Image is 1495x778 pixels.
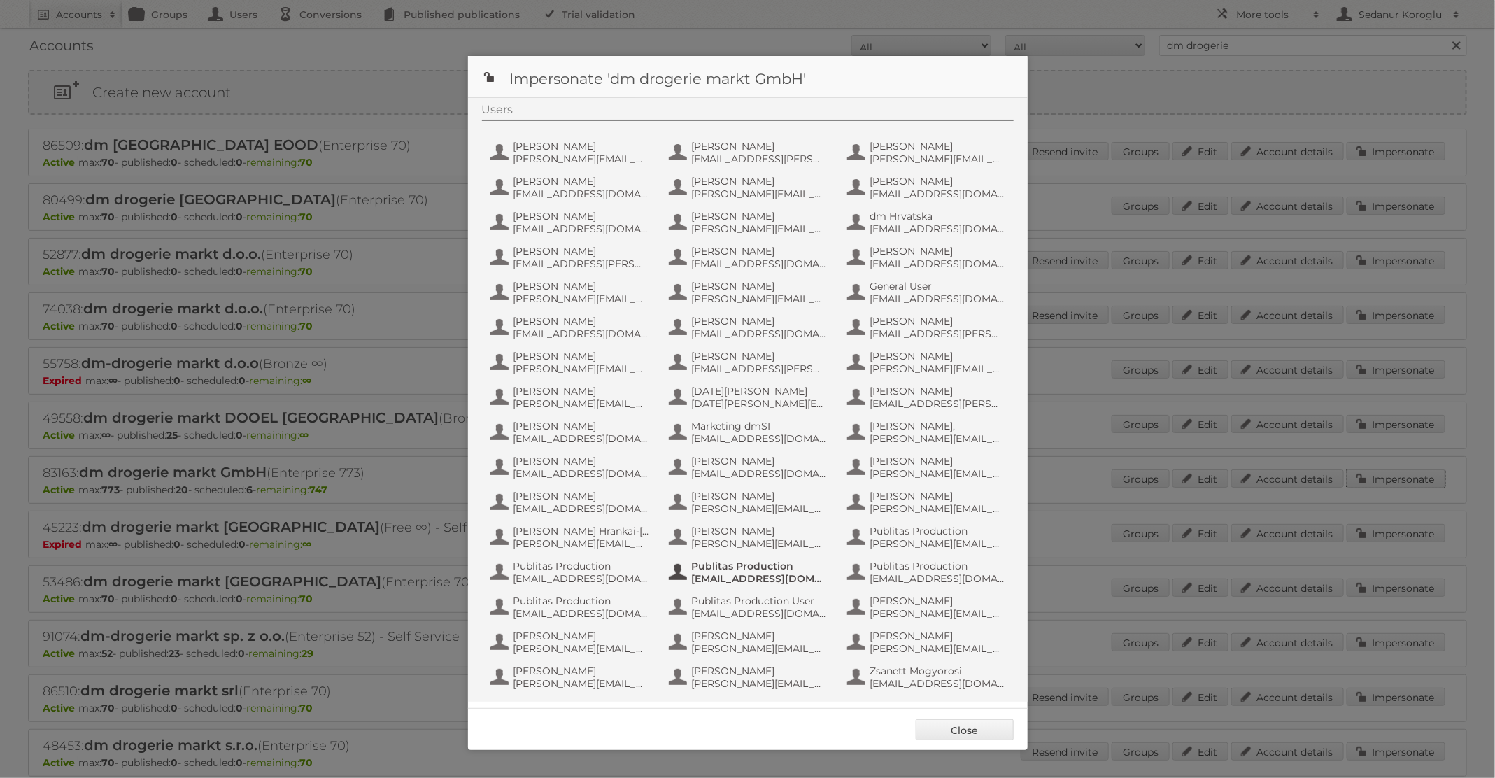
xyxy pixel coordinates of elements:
[513,642,649,655] span: [PERSON_NAME][EMAIL_ADDRESS][PERSON_NAME][DOMAIN_NAME]
[513,630,649,642] span: [PERSON_NAME]
[513,140,649,153] span: [PERSON_NAME]
[870,315,1006,327] span: [PERSON_NAME]
[489,418,653,446] button: [PERSON_NAME] [EMAIL_ADDRESS][DOMAIN_NAME]
[692,153,828,165] span: [EMAIL_ADDRESS][PERSON_NAME][DOMAIN_NAME]
[870,385,1006,397] span: [PERSON_NAME]
[692,630,828,642] span: [PERSON_NAME]
[489,208,653,236] button: [PERSON_NAME] [EMAIL_ADDRESS][DOMAIN_NAME]
[489,488,653,516] button: [PERSON_NAME] [EMAIL_ADDRESS][DOMAIN_NAME]
[513,350,649,362] span: [PERSON_NAME]
[870,642,1006,655] span: [PERSON_NAME][EMAIL_ADDRESS][DOMAIN_NAME]
[846,663,1010,691] button: Zsanett Mogyorosi [EMAIL_ADDRESS][DOMAIN_NAME]
[846,348,1010,376] button: [PERSON_NAME] [PERSON_NAME][EMAIL_ADDRESS][PERSON_NAME][DOMAIN_NAME]
[513,257,649,270] span: [EMAIL_ADDRESS][PERSON_NAME][DOMAIN_NAME]
[846,628,1010,656] button: [PERSON_NAME] [PERSON_NAME][EMAIL_ADDRESS][DOMAIN_NAME]
[513,572,649,585] span: [EMAIL_ADDRESS][DOMAIN_NAME]
[846,488,1010,516] button: [PERSON_NAME] [PERSON_NAME][EMAIL_ADDRESS][PERSON_NAME][DOMAIN_NAME]
[870,607,1006,620] span: [PERSON_NAME][EMAIL_ADDRESS][DOMAIN_NAME]
[692,257,828,270] span: [EMAIL_ADDRESS][DOMAIN_NAME]
[692,525,828,537] span: [PERSON_NAME]
[692,467,828,480] span: [EMAIL_ADDRESS][DOMAIN_NAME]
[513,490,649,502] span: [PERSON_NAME]
[489,628,653,656] button: [PERSON_NAME] [PERSON_NAME][EMAIL_ADDRESS][PERSON_NAME][DOMAIN_NAME]
[513,432,649,445] span: [EMAIL_ADDRESS][DOMAIN_NAME]
[513,385,649,397] span: [PERSON_NAME]
[513,502,649,515] span: [EMAIL_ADDRESS][DOMAIN_NAME]
[513,210,649,222] span: [PERSON_NAME]
[870,245,1006,257] span: [PERSON_NAME]
[692,642,828,655] span: [PERSON_NAME][EMAIL_ADDRESS][DOMAIN_NAME]
[870,502,1006,515] span: [PERSON_NAME][EMAIL_ADDRESS][PERSON_NAME][DOMAIN_NAME]
[489,663,653,691] button: [PERSON_NAME] [PERSON_NAME][EMAIL_ADDRESS][DOMAIN_NAME]
[513,222,649,235] span: [EMAIL_ADDRESS][DOMAIN_NAME]
[846,383,1010,411] button: [PERSON_NAME] [EMAIL_ADDRESS][PERSON_NAME][DOMAIN_NAME]
[667,278,832,306] button: [PERSON_NAME] [PERSON_NAME][EMAIL_ADDRESS][DOMAIN_NAME]
[667,383,832,411] button: [DATE][PERSON_NAME] [DATE][PERSON_NAME][EMAIL_ADDRESS][DOMAIN_NAME]
[870,490,1006,502] span: [PERSON_NAME]
[513,525,649,537] span: [PERSON_NAME] Hrankai-[PERSON_NAME]
[692,175,828,188] span: [PERSON_NAME]
[489,523,653,551] button: [PERSON_NAME] Hrankai-[PERSON_NAME] [PERSON_NAME][EMAIL_ADDRESS][DOMAIN_NAME]
[870,630,1006,642] span: [PERSON_NAME]
[489,383,653,411] button: [PERSON_NAME] [PERSON_NAME][EMAIL_ADDRESS][DOMAIN_NAME]
[489,139,653,167] button: [PERSON_NAME] [PERSON_NAME][EMAIL_ADDRESS][DOMAIN_NAME]
[513,455,649,467] span: [PERSON_NAME]
[692,490,828,502] span: [PERSON_NAME]
[513,292,649,305] span: [PERSON_NAME][EMAIL_ADDRESS][DOMAIN_NAME]
[846,208,1010,236] button: dm Hrvatska [EMAIL_ADDRESS][DOMAIN_NAME]
[667,558,832,586] button: Publitas Production [EMAIL_ADDRESS][DOMAIN_NAME]
[489,313,653,341] button: [PERSON_NAME] [EMAIL_ADDRESS][DOMAIN_NAME]
[846,278,1010,306] button: General User [EMAIL_ADDRESS][DOMAIN_NAME]
[870,420,1006,432] span: [PERSON_NAME],
[870,222,1006,235] span: [EMAIL_ADDRESS][DOMAIN_NAME]
[692,665,828,677] span: [PERSON_NAME]
[870,525,1006,537] span: Publitas Production
[489,593,653,621] button: Publitas Production [EMAIL_ADDRESS][DOMAIN_NAME]
[692,292,828,305] span: [PERSON_NAME][EMAIL_ADDRESS][DOMAIN_NAME]
[667,208,832,236] button: [PERSON_NAME] [PERSON_NAME][EMAIL_ADDRESS][DOMAIN_NAME]
[667,453,832,481] button: [PERSON_NAME] [EMAIL_ADDRESS][DOMAIN_NAME]
[489,278,653,306] button: [PERSON_NAME] [PERSON_NAME][EMAIL_ADDRESS][DOMAIN_NAME]
[513,595,649,607] span: Publitas Production
[870,537,1006,550] span: [PERSON_NAME][EMAIL_ADDRESS][DOMAIN_NAME]
[870,665,1006,677] span: Zsanett Mogyorosi
[692,420,828,432] span: Marketing dmSI
[846,523,1010,551] button: Publitas Production [PERSON_NAME][EMAIL_ADDRESS][DOMAIN_NAME]
[692,560,828,572] span: Publitas Production
[846,418,1010,446] button: [PERSON_NAME], [PERSON_NAME][EMAIL_ADDRESS][DOMAIN_NAME]
[482,103,1014,121] div: Users
[667,488,832,516] button: [PERSON_NAME] [PERSON_NAME][EMAIL_ADDRESS][DOMAIN_NAME]
[513,397,649,410] span: [PERSON_NAME][EMAIL_ADDRESS][DOMAIN_NAME]
[846,243,1010,271] button: [PERSON_NAME] [EMAIL_ADDRESS][DOMAIN_NAME]
[489,348,653,376] button: [PERSON_NAME] [PERSON_NAME][EMAIL_ADDRESS][DOMAIN_NAME]
[870,188,1006,200] span: [EMAIL_ADDRESS][DOMAIN_NAME]
[846,174,1010,201] button: [PERSON_NAME] [EMAIL_ADDRESS][DOMAIN_NAME]
[870,432,1006,445] span: [PERSON_NAME][EMAIL_ADDRESS][DOMAIN_NAME]
[667,418,832,446] button: Marketing dmSI [EMAIL_ADDRESS][DOMAIN_NAME]
[692,280,828,292] span: [PERSON_NAME]
[667,313,832,341] button: [PERSON_NAME] [EMAIL_ADDRESS][DOMAIN_NAME]
[692,607,828,620] span: [EMAIL_ADDRESS][DOMAIN_NAME]
[513,188,649,200] span: [EMAIL_ADDRESS][DOMAIN_NAME]
[692,222,828,235] span: [PERSON_NAME][EMAIL_ADDRESS][DOMAIN_NAME]
[692,362,828,375] span: [EMAIL_ADDRESS][PERSON_NAME][DOMAIN_NAME]
[870,677,1006,690] span: [EMAIL_ADDRESS][DOMAIN_NAME]
[870,175,1006,188] span: [PERSON_NAME]
[692,432,828,445] span: [EMAIL_ADDRESS][DOMAIN_NAME]
[870,397,1006,410] span: [EMAIL_ADDRESS][PERSON_NAME][DOMAIN_NAME]
[489,243,653,271] button: [PERSON_NAME] [EMAIL_ADDRESS][PERSON_NAME][DOMAIN_NAME]
[513,467,649,480] span: [EMAIL_ADDRESS][DOMAIN_NAME]
[513,327,649,340] span: [EMAIL_ADDRESS][DOMAIN_NAME]
[667,139,832,167] button: [PERSON_NAME] [EMAIL_ADDRESS][PERSON_NAME][DOMAIN_NAME]
[667,523,832,551] button: [PERSON_NAME] [PERSON_NAME][EMAIL_ADDRESS][DOMAIN_NAME]
[513,280,649,292] span: [PERSON_NAME]
[870,572,1006,585] span: [EMAIL_ADDRESS][DOMAIN_NAME]
[870,350,1006,362] span: [PERSON_NAME]
[513,420,649,432] span: [PERSON_NAME]
[870,327,1006,340] span: [EMAIL_ADDRESS][PERSON_NAME][DOMAIN_NAME]
[870,362,1006,375] span: [PERSON_NAME][EMAIL_ADDRESS][PERSON_NAME][DOMAIN_NAME]
[513,153,649,165] span: [PERSON_NAME][EMAIL_ADDRESS][DOMAIN_NAME]
[513,245,649,257] span: [PERSON_NAME]
[692,397,828,410] span: [DATE][PERSON_NAME][EMAIL_ADDRESS][DOMAIN_NAME]
[667,348,832,376] button: [PERSON_NAME] [EMAIL_ADDRESS][PERSON_NAME][DOMAIN_NAME]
